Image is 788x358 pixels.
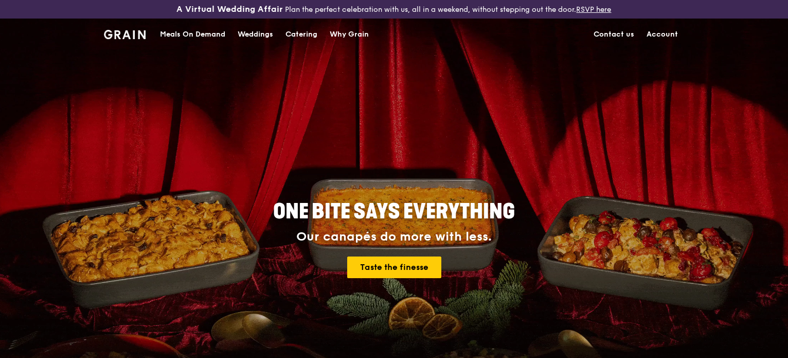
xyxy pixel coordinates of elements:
[176,4,283,14] h3: A Virtual Wedding Affair
[231,19,279,50] a: Weddings
[209,230,579,244] div: Our canapés do more with less.
[131,4,656,14] div: Plan the perfect celebration with us, all in a weekend, without stepping out the door.
[347,257,441,278] a: Taste the finesse
[279,19,324,50] a: Catering
[160,19,225,50] div: Meals On Demand
[273,199,515,224] span: ONE BITE SAYS EVERYTHING
[104,18,146,49] a: GrainGrain
[576,5,611,14] a: RSVP here
[324,19,375,50] a: Why Grain
[330,19,369,50] div: Why Grain
[285,19,317,50] div: Catering
[587,19,640,50] a: Contact us
[238,19,273,50] div: Weddings
[104,30,146,39] img: Grain
[640,19,684,50] a: Account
